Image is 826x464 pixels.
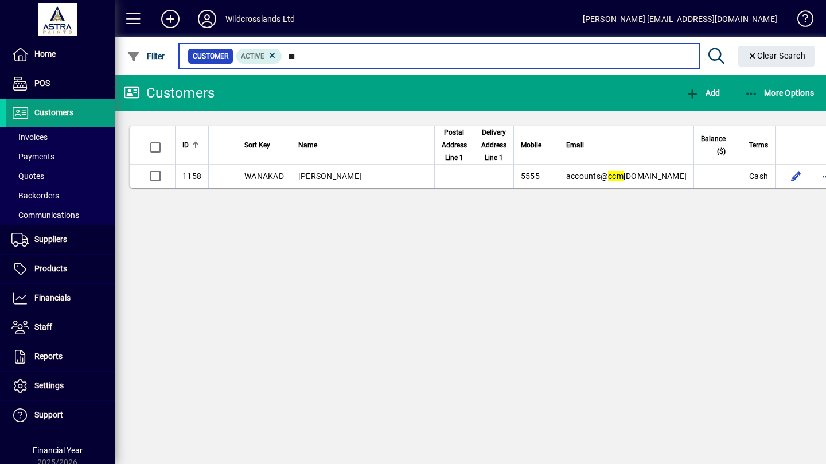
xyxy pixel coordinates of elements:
[189,9,225,29] button: Profile
[34,108,73,117] span: Customers
[11,210,79,220] span: Communications
[6,284,115,313] a: Financials
[745,88,815,98] span: More Options
[738,46,815,67] button: Clear
[583,10,777,28] div: [PERSON_NAME] [EMAIL_ADDRESS][DOMAIN_NAME]
[685,88,720,98] span: Add
[11,132,48,142] span: Invoices
[747,51,806,60] span: Clear Search
[182,139,201,151] div: ID
[566,139,584,151] span: Email
[34,293,71,302] span: Financials
[11,152,54,161] span: Payments
[244,139,270,151] span: Sort Key
[6,127,115,147] a: Invoices
[749,139,768,151] span: Terms
[11,191,59,200] span: Backorders
[34,322,52,332] span: Staff
[6,186,115,205] a: Backorders
[442,126,467,164] span: Postal Address Line 1
[182,171,201,181] span: 1158
[6,205,115,225] a: Communications
[34,235,67,244] span: Suppliers
[701,132,736,158] div: Balance ($)
[193,50,228,62] span: Customer
[6,342,115,371] a: Reports
[6,401,115,430] a: Support
[521,171,540,181] span: 5555
[298,171,361,181] span: [PERSON_NAME]
[298,139,317,151] span: Name
[6,372,115,400] a: Settings
[34,49,56,59] span: Home
[236,49,282,64] mat-chip: Activation Status: Active
[481,126,506,164] span: Delivery Address Line 1
[34,381,64,390] span: Settings
[6,313,115,342] a: Staff
[6,40,115,69] a: Home
[683,83,723,103] button: Add
[566,171,687,181] span: accounts@ [DOMAIN_NAME]
[241,52,264,60] span: Active
[127,52,165,61] span: Filter
[749,170,768,182] span: Cash
[566,139,687,151] div: Email
[34,264,67,273] span: Products
[34,79,50,88] span: POS
[34,352,63,361] span: Reports
[244,171,284,181] span: WANAKAD
[742,83,817,103] button: More Options
[6,147,115,166] a: Payments
[608,171,624,181] em: ccm
[701,132,726,158] span: Balance ($)
[6,255,115,283] a: Products
[6,225,115,254] a: Suppliers
[34,410,63,419] span: Support
[11,171,44,181] span: Quotes
[6,166,115,186] a: Quotes
[33,446,83,455] span: Financial Year
[124,46,168,67] button: Filter
[225,10,295,28] div: Wildcrosslands Ltd
[152,9,189,29] button: Add
[182,139,189,151] span: ID
[6,69,115,98] a: POS
[123,84,215,102] div: Customers
[521,139,541,151] span: Mobile
[789,2,812,40] a: Knowledge Base
[521,139,552,151] div: Mobile
[787,167,805,185] button: Edit
[298,139,427,151] div: Name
